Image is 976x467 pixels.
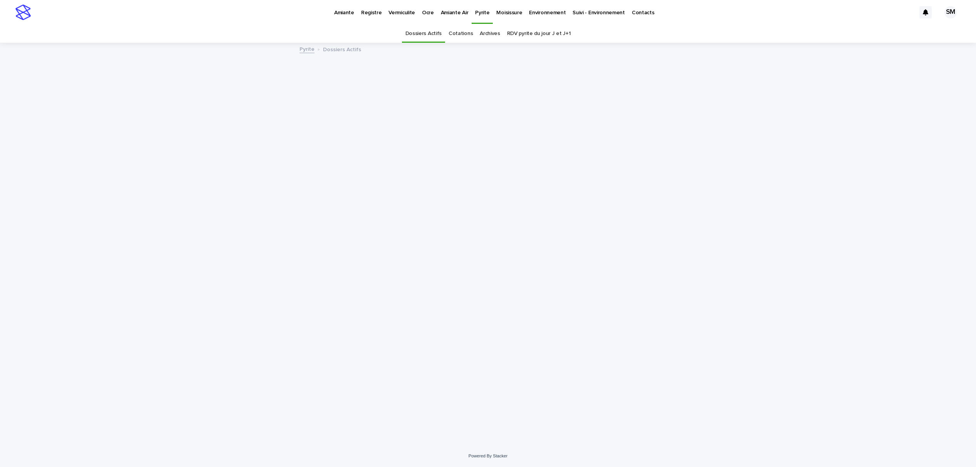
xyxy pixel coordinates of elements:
[15,5,31,20] img: stacker-logo-s-only.png
[323,45,361,53] p: Dossiers Actifs
[480,25,500,43] a: Archives
[507,25,571,43] a: RDV pyrite du jour J et J+1
[449,25,473,43] a: Cotations
[469,454,507,458] a: Powered By Stacker
[944,6,957,18] div: SM
[405,25,442,43] a: Dossiers Actifs
[300,44,315,53] a: Pyrite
